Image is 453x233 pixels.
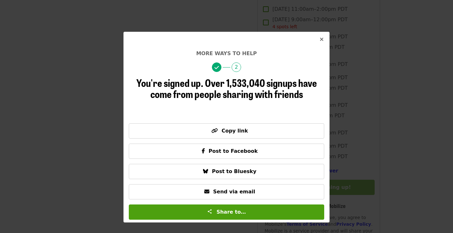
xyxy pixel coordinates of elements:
[216,209,246,215] span: Share to…
[212,168,256,174] span: Post to Bluesky
[129,204,324,220] button: Share to…
[320,36,324,42] i: times icon
[213,189,255,195] span: Send via email
[196,50,257,56] span: More ways to help
[202,148,205,154] i: facebook-f icon
[136,75,203,90] span: You're signed up.
[209,148,258,154] span: Post to Facebook
[207,209,212,214] img: Share
[314,32,329,47] button: Close
[129,164,324,179] button: Post to Bluesky
[204,189,209,195] i: envelope icon
[129,123,324,139] button: Copy link
[203,168,208,174] i: bluesky icon
[232,62,241,72] span: 2
[221,128,248,134] span: Copy link
[150,75,317,101] span: Over 1,533,040 signups have come from people sharing with friends
[211,128,218,134] i: link icon
[129,144,324,159] button: Post to Facebook
[214,65,219,71] i: check icon
[129,184,324,199] button: Send via email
